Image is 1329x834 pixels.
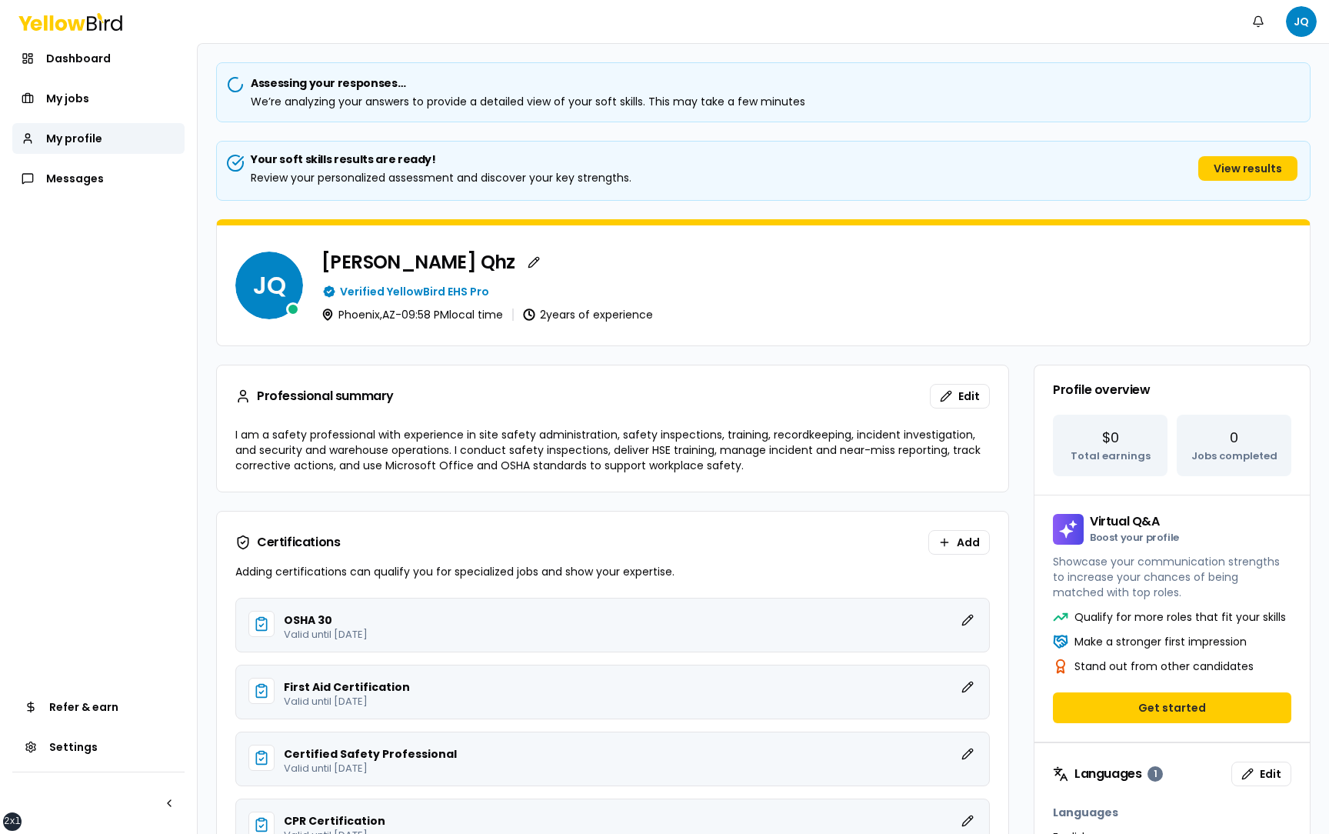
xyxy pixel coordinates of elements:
[1231,762,1291,786] button: Edit
[284,629,977,639] p: Valid until [DATE]
[1230,427,1238,449] p: 0
[46,171,104,186] span: Messages
[46,51,111,66] span: Dashboard
[957,535,980,550] span: Add
[321,253,515,272] h3: [PERSON_NAME] Qhz
[12,163,185,194] a: Messages
[12,43,185,74] a: Dashboard
[1102,427,1119,449] p: $0
[12,732,185,762] a: Settings
[235,427,990,473] p: I am a safety professional with experience in site safety administration, safety inspections, tra...
[49,739,98,755] span: Settings
[1053,692,1291,723] button: Get started
[338,309,503,320] p: Phoenix , AZ - 09:58 PM local time
[1191,449,1277,464] p: Jobs completed
[284,682,410,692] h3: First Aid Certification
[284,696,977,706] p: Valid until [DATE]
[257,536,340,549] span: Certifications
[46,91,89,106] span: My jobs
[1147,766,1163,782] div: 1
[1074,659,1254,674] p: Stand out from other candidates
[12,123,185,154] a: My profile
[12,83,185,114] a: My jobs
[235,252,303,319] span: JQ
[1286,6,1317,37] span: JQ
[284,615,332,625] h3: OSHA 30
[257,390,394,402] div: Professional summary
[1053,805,1291,820] h3: Languages
[251,170,631,185] div: Review your personalized assessment and discover your key strengths.
[1074,766,1163,782] div: Languages
[12,692,185,722] a: Refer & earn
[284,816,385,826] h3: CPR Certification
[4,816,21,828] div: 2xl
[1053,554,1291,600] p: Showcase your communication strengths to increase your chances of being matched with top roles.
[930,384,990,409] button: Edit
[46,131,102,146] span: My profile
[235,564,990,579] p: Adding certifications can qualify you for specialized jobs and show your expertise.
[1090,532,1179,542] p: Boost your profile
[284,749,457,759] h3: Certified Safety Professional
[1071,449,1151,464] p: Total earnings
[958,389,980,404] span: Edit
[540,309,653,320] p: 2 years of experience
[928,530,990,555] button: Add
[1260,766,1281,782] span: Edit
[229,75,1297,91] h5: Assessing your responses…
[49,699,118,715] span: Refer & earn
[1053,384,1291,396] h3: Profile overview
[1090,515,1179,542] div: Virtual Q&A
[1198,156,1297,181] button: View results
[251,152,631,167] h5: Your soft skills results are ready!
[1074,634,1247,649] p: Make a stronger first impression
[1074,609,1286,625] p: Qualify for more roles that fit your skills
[340,284,489,299] p: Verified YellowBird EHS Pro
[229,94,1297,109] div: We’re analyzing your answers to provide a detailed view of your soft skills. This may take a few ...
[284,763,977,773] p: Valid until [DATE]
